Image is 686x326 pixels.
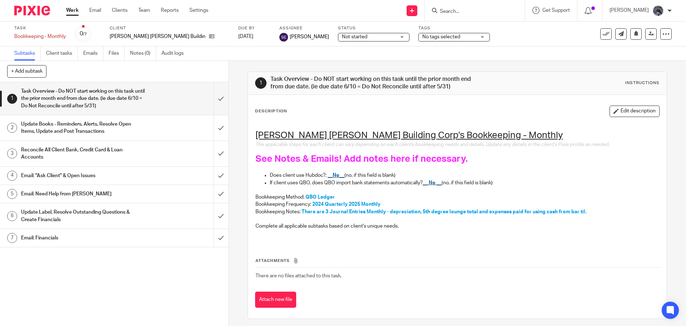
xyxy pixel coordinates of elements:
[290,33,329,40] span: [PERSON_NAME]
[338,25,409,31] label: Status
[255,77,267,89] div: 1
[255,208,659,215] p: Bookkeeping Notes:
[21,189,145,199] h1: Email: Need Help from [PERSON_NAME]
[110,33,205,40] p: [PERSON_NAME] [PERSON_NAME] Building Corp
[422,34,460,39] span: No tags selected
[112,7,128,14] a: Clients
[423,180,442,185] span: __ No __
[7,123,17,133] div: 2
[14,25,66,31] label: Task
[328,173,344,178] span: __No__
[21,233,145,243] h1: Email: Financials
[21,207,145,225] h1: Update Label, Resolve Outstanding Questions & Create Financials
[270,172,659,179] p: Does client use Hubdoc?: (no, if this field is blank)
[83,47,103,60] a: Emails
[418,25,490,31] label: Tags
[255,259,290,263] span: Attachments
[110,25,229,31] label: Client
[89,7,101,14] a: Email
[255,201,659,208] p: Bookkeeping Frequency:
[255,154,468,164] span: See Notes & Emails! Add notes here if necessary.
[279,33,288,42] img: svg%3E
[255,292,296,308] button: Attach new file
[542,8,570,13] span: Get Support
[83,32,87,36] small: /7
[7,233,17,243] div: 7
[66,7,79,14] a: Work
[7,211,17,221] div: 6
[7,94,17,104] div: 1
[161,47,189,60] a: Audit logs
[255,108,287,114] p: Description
[238,34,253,39] span: [DATE]
[255,273,342,278] span: There are no files attached to this task.
[21,86,145,111] h1: Task Overview - Do NOT start working on this task until the prior month end from due date. (ie du...
[255,223,659,230] p: Complete all applicable subtasks based on client's unique needs.
[7,149,17,159] div: 3
[46,47,78,60] a: Client tasks
[305,195,335,200] span: QBO Ledger
[138,7,150,14] a: Team
[610,7,649,14] p: [PERSON_NAME]
[270,76,473,91] h1: Task Overview - Do NOT start working on this task until the prior month end from due date. (ie du...
[625,80,660,86] div: Instructions
[189,7,208,14] a: Settings
[439,9,503,15] input: Search
[21,119,145,137] h1: Update Books - Reminders, Alerts, Resolve Open Items, Update and Post Transactions
[238,25,270,31] label: Due by
[270,179,659,186] p: If client uses QBO, does QBO import bank statements automatically? (no, if this field is blank)
[21,170,145,181] h1: Email: "Ask Client" & Open Issues
[14,6,50,15] img: Pixie
[312,202,381,207] span: 2024 Quarterly 2025 Monthly
[80,30,87,38] div: 0
[161,7,179,14] a: Reports
[652,5,664,16] img: 20210918_184149%20(2).jpg
[302,209,586,214] span: There are 3 Journal Entries Monthly - depreciation, 5th degree lounge total and expenses paid for...
[21,145,145,163] h1: Reconcile All Client Bank, Credit Card & Loan Accounts
[14,47,41,60] a: Subtasks
[7,189,17,199] div: 5
[14,33,66,40] div: Bookkeeping - Monthly
[610,106,660,117] button: Edit description
[7,171,17,181] div: 4
[7,65,46,77] button: + Add subtask
[255,131,563,140] u: [PERSON_NAME] [PERSON_NAME] Building Corp's Bookkeeping - Monthly
[255,142,610,147] span: The applicable steps for each client can vary depending on each clients bookkeeping needs and det...
[342,34,367,39] span: Not started
[279,25,329,31] label: Assignee
[109,47,125,60] a: Files
[130,47,156,60] a: Notes (0)
[255,194,659,201] p: Bookkeeping Method:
